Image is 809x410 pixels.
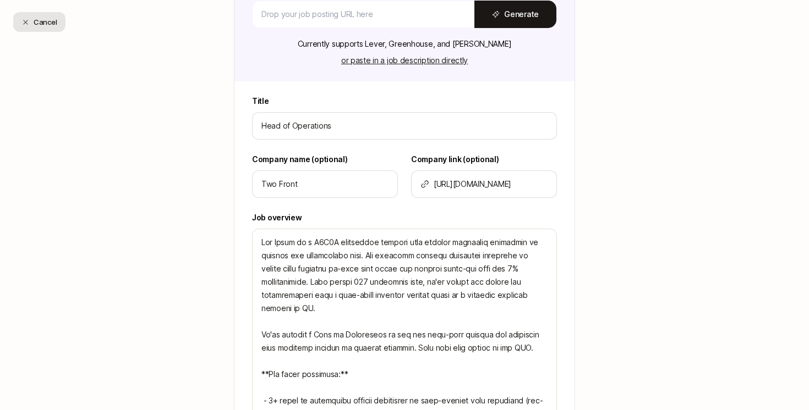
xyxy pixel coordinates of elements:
input: Tell us who you're hiring for [261,178,389,191]
label: Company name (optional) [252,153,398,166]
button: Cancel [13,12,65,32]
button: or paste in a job description directly [335,53,474,68]
p: Currently supports Lever, Greenhouse, and [PERSON_NAME] [298,37,512,51]
label: Title [252,95,557,108]
label: Job overview [252,211,557,224]
input: e.g. Head of Marketing, Contract Design Lead [261,119,548,132]
label: Company link (optional) [411,153,557,166]
input: Add link [434,178,548,191]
